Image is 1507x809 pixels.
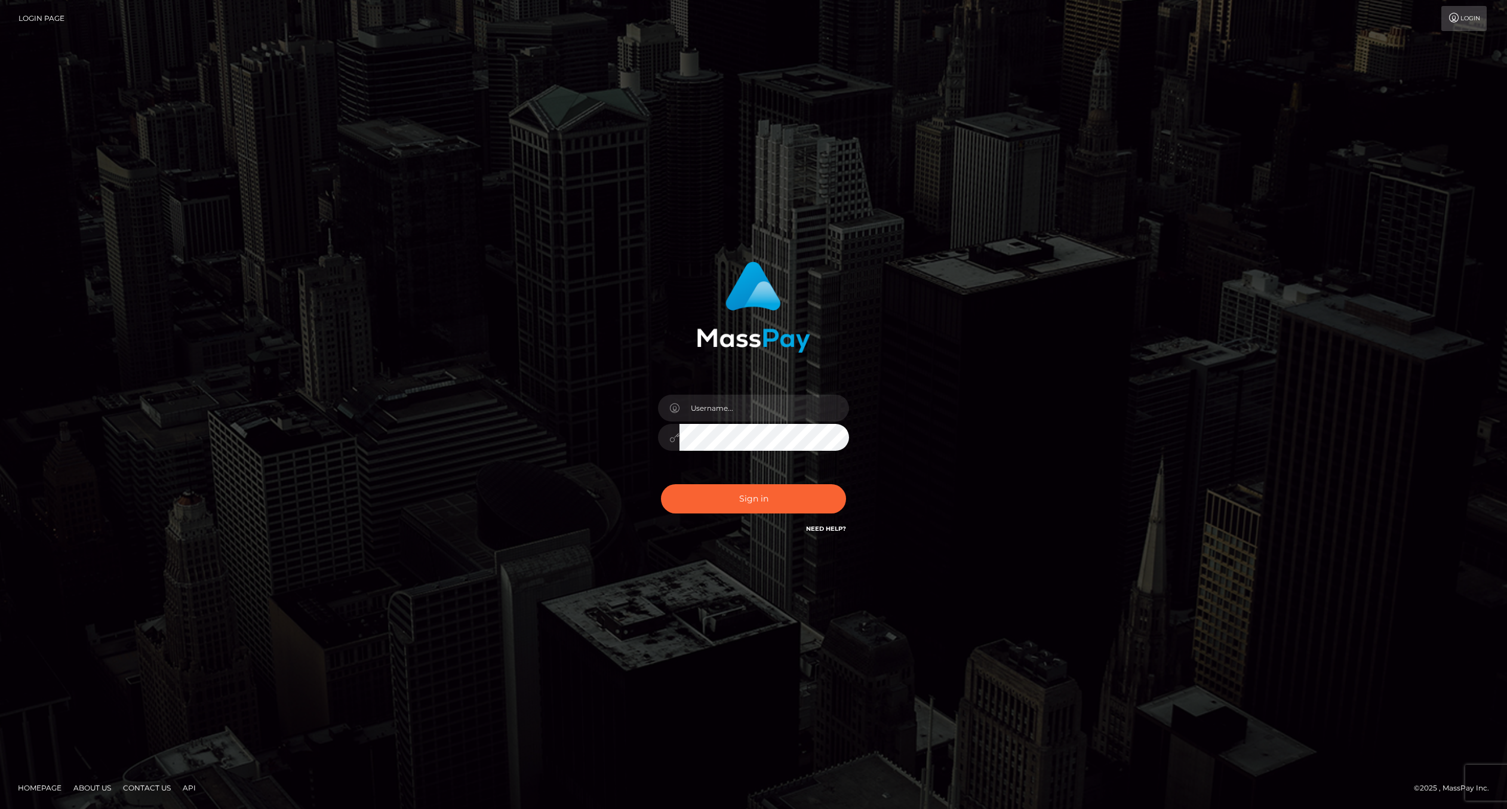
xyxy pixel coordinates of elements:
a: Contact Us [118,779,176,797]
a: API [178,779,201,797]
img: MassPay Login [697,262,810,353]
a: About Us [69,779,116,797]
a: Login [1441,6,1487,31]
a: Need Help? [806,525,846,533]
a: Login Page [19,6,64,31]
button: Sign in [661,484,846,513]
div: © 2025 , MassPay Inc. [1414,782,1498,795]
input: Username... [679,395,849,422]
a: Homepage [13,779,66,797]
